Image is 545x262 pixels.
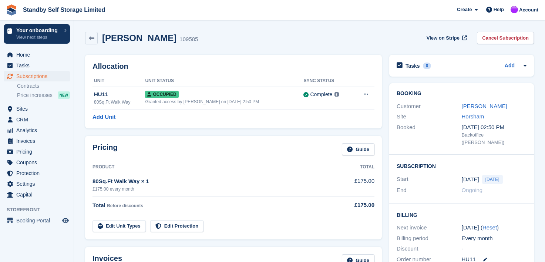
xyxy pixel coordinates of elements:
[16,189,61,200] span: Capital
[4,104,70,114] a: menu
[94,90,145,99] div: HU11
[4,125,70,135] a: menu
[16,125,61,135] span: Analytics
[494,6,504,13] span: Help
[145,98,303,105] div: Granted access by [PERSON_NAME] on [DATE] 2:50 PM
[4,114,70,125] a: menu
[397,175,462,184] div: Start
[334,92,339,97] img: icon-info-grey-7440780725fd019a000dd9b08b2336e03edf1995a4989e88bcd33f0948082b44.svg
[462,113,484,120] a: Horsham
[406,63,420,69] h2: Tasks
[310,91,332,98] div: Complete
[511,6,518,13] img: Sue Ford
[17,92,53,99] span: Price increases
[107,203,143,208] span: Before discounts
[397,224,462,232] div: Next invoice
[16,179,61,189] span: Settings
[16,147,61,157] span: Pricing
[505,62,515,70] a: Add
[397,245,462,253] div: Discount
[94,99,145,105] div: 80Sq.Ft Walk Way
[462,187,483,193] span: Ongoing
[462,245,527,253] div: -
[4,147,70,157] a: menu
[4,215,70,226] a: menu
[58,91,70,99] div: NEW
[92,75,145,87] th: Unit
[92,186,331,192] div: £175.00 every month
[16,50,61,60] span: Home
[397,162,527,169] h2: Subscription
[397,123,462,146] div: Booked
[424,32,468,44] a: View on Stripe
[4,179,70,189] a: menu
[4,24,70,44] a: Your onboarding View next steps
[92,62,374,71] h2: Allocation
[303,75,353,87] th: Sync Status
[16,157,61,168] span: Coupons
[4,50,70,60] a: menu
[342,143,374,155] a: Guide
[397,234,462,243] div: Billing period
[397,102,462,111] div: Customer
[17,83,70,90] a: Contracts
[16,28,60,33] p: Your onboarding
[457,6,472,13] span: Create
[16,71,61,81] span: Subscriptions
[145,75,303,87] th: Unit Status
[92,113,115,121] a: Add Unit
[179,35,198,44] div: 109585
[397,211,527,218] h2: Billing
[331,161,374,173] th: Total
[20,4,108,16] a: Standby Self Storage Limited
[150,220,203,232] a: Edit Protection
[16,34,60,41] p: View next steps
[482,175,503,184] span: [DATE]
[397,112,462,121] div: Site
[462,175,479,184] time: 2025-09-22 00:00:00 UTC
[92,143,118,155] h2: Pricing
[423,63,431,69] div: 0
[16,168,61,178] span: Protection
[4,189,70,200] a: menu
[4,136,70,146] a: menu
[427,34,460,42] span: View on Stripe
[482,224,497,231] a: Reset
[4,168,70,178] a: menu
[6,4,17,16] img: stora-icon-8386f47178a22dfd0bd8f6a31ec36ba5ce8667c1dd55bd0f319d3a0aa187defe.svg
[92,161,331,173] th: Product
[4,60,70,71] a: menu
[462,131,527,146] div: Backoffice ([PERSON_NAME])
[331,201,374,209] div: £175.00
[397,91,527,97] h2: Booking
[462,103,507,109] a: [PERSON_NAME]
[16,60,61,71] span: Tasks
[462,123,527,132] div: [DATE] 02:50 PM
[7,206,74,214] span: Storefront
[519,6,538,14] span: Account
[4,71,70,81] a: menu
[102,33,176,43] h2: [PERSON_NAME]
[16,104,61,114] span: Sites
[477,32,534,44] a: Cancel Subscription
[16,114,61,125] span: CRM
[145,91,178,98] span: Occupied
[4,157,70,168] a: menu
[397,186,462,195] div: End
[17,91,70,99] a: Price increases NEW
[462,224,527,232] div: [DATE] ( )
[92,202,105,208] span: Total
[16,136,61,146] span: Invoices
[16,215,61,226] span: Booking Portal
[462,234,527,243] div: Every month
[92,177,331,186] div: 80Sq.Ft Walk Way × 1
[92,220,146,232] a: Edit Unit Types
[61,216,70,225] a: Preview store
[331,173,374,196] td: £175.00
